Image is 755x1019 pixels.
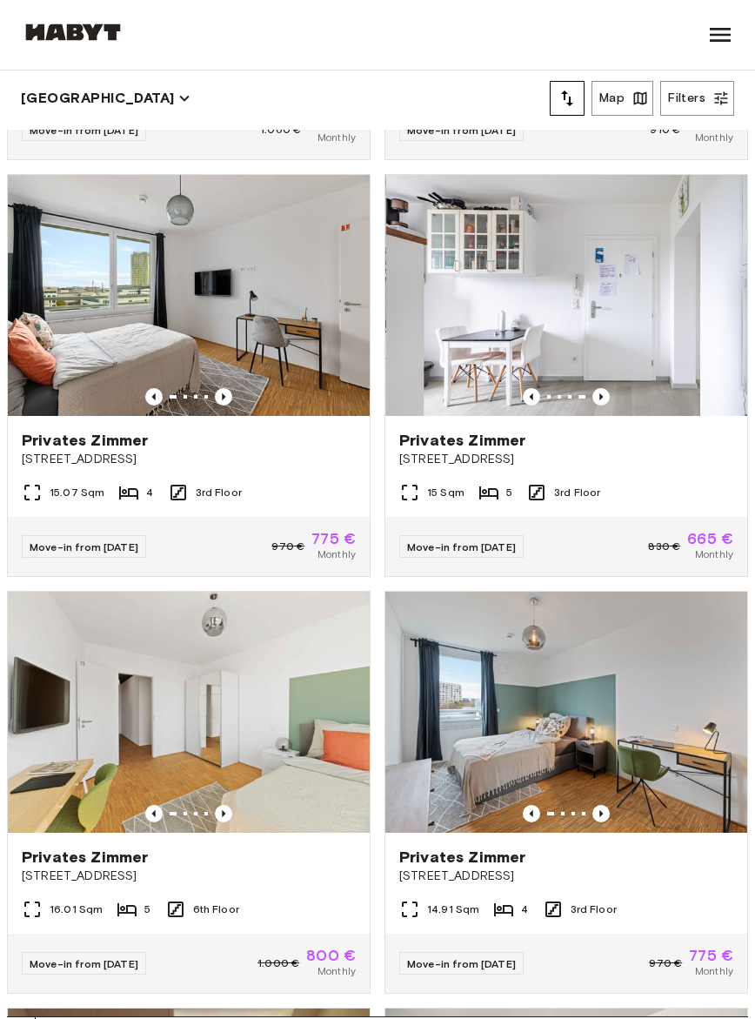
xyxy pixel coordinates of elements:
[22,451,356,468] span: [STREET_ADDRESS]
[196,485,242,500] span: 3rd Floor
[257,955,299,971] span: 1.000 €
[308,114,356,130] span: 850 €
[407,124,516,137] span: Move-in from [DATE]
[592,388,610,406] button: Previous image
[399,847,525,868] span: Privates Zimmer
[689,948,733,963] span: 775 €
[399,868,733,885] span: [STREET_ADDRESS]
[306,948,356,963] span: 800 €
[571,902,617,917] span: 3rd Floor
[506,485,512,500] span: 5
[427,485,464,500] span: 15 Sqm
[523,805,540,822] button: Previous image
[271,539,304,554] span: 970 €
[22,868,356,885] span: [STREET_ADDRESS]
[554,485,600,500] span: 3rd Floor
[385,592,747,833] img: Marketing picture of unit DE-02-019-002-04HF
[8,175,370,416] img: Marketing picture of unit DE-02-023-002-01HF
[30,540,138,553] span: Move-in from [DATE]
[687,531,733,546] span: 665 €
[7,591,371,994] a: Marketing picture of unit DE-02-021-001-04HFPrevious imagePrevious imagePrivates Zimmer[STREET_AD...
[592,805,610,822] button: Previous image
[695,130,733,145] span: Monthly
[311,531,356,546] span: 775 €
[386,175,748,416] img: Marketing picture of unit DE-02-011-001-05HF
[591,81,653,116] button: Map
[193,902,239,917] span: 6th Floor
[215,805,232,822] button: Previous image
[427,902,479,917] span: 14.91 Sqm
[660,81,734,116] button: Filters
[21,86,190,111] button: [GEOGRAPHIC_DATA]
[22,847,148,868] span: Privates Zimmer
[317,546,356,562] span: Monthly
[650,122,680,137] span: 910 €
[521,902,528,917] span: 4
[21,23,125,41] img: Habyt
[648,539,680,554] span: 830 €
[50,902,103,917] span: 16.01 Sqm
[407,957,516,970] span: Move-in from [DATE]
[30,124,138,137] span: Move-in from [DATE]
[317,130,356,145] span: Monthly
[8,592,370,833] img: Marketing picture of unit DE-02-021-001-04HF
[550,81,585,116] button: tune
[695,546,733,562] span: Monthly
[687,114,733,130] span: 730 €
[407,540,516,553] span: Move-in from [DATE]
[384,174,748,577] a: Previous imagePrevious imagePrivates Zimmer[STREET_ADDRESS]15 Sqm53rd FloorMove-in from [DATE]830...
[384,591,748,994] a: Marketing picture of unit DE-02-019-002-04HFPrevious imagePrevious imagePrivates Zimmer[STREET_AD...
[30,957,138,970] span: Move-in from [DATE]
[144,902,150,917] span: 5
[146,485,153,500] span: 4
[649,955,682,971] span: 970 €
[260,122,301,137] span: 1.060 €
[22,430,148,451] span: Privates Zimmer
[7,174,371,577] a: Marketing picture of unit DE-02-023-002-01HFPrevious imagePrevious imagePrivates Zimmer[STREET_AD...
[399,451,733,468] span: [STREET_ADDRESS]
[317,963,356,979] span: Monthly
[215,388,232,406] button: Previous image
[50,485,104,500] span: 15.07 Sqm
[399,430,525,451] span: Privates Zimmer
[695,963,733,979] span: Monthly
[145,805,163,822] button: Previous image
[145,388,163,406] button: Previous image
[523,388,540,406] button: Previous image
